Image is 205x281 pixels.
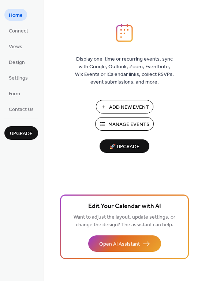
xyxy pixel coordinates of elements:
[108,121,149,128] span: Manage Events
[96,100,153,113] button: Add New Event
[4,126,38,140] button: Upgrade
[88,201,161,212] span: Edit Your Calendar with AI
[4,87,25,99] a: Form
[9,90,20,98] span: Form
[9,74,28,82] span: Settings
[4,72,32,84] a: Settings
[9,106,34,113] span: Contact Us
[4,40,27,52] a: Views
[9,43,22,51] span: Views
[9,27,28,35] span: Connect
[109,104,149,111] span: Add New Event
[4,24,33,36] a: Connect
[100,139,149,153] button: 🚀 Upgrade
[88,235,161,252] button: Open AI Assistant
[116,24,133,42] img: logo_icon.svg
[4,56,29,68] a: Design
[95,117,154,131] button: Manage Events
[4,103,38,115] a: Contact Us
[9,59,25,66] span: Design
[104,142,145,152] span: 🚀 Upgrade
[99,240,140,248] span: Open AI Assistant
[10,130,33,138] span: Upgrade
[9,12,23,19] span: Home
[4,9,27,21] a: Home
[74,212,175,230] span: Want to adjust the layout, update settings, or change the design? The assistant can help.
[75,55,174,86] span: Display one-time or recurring events, sync with Google, Outlook, Zoom, Eventbrite, Wix Events or ...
